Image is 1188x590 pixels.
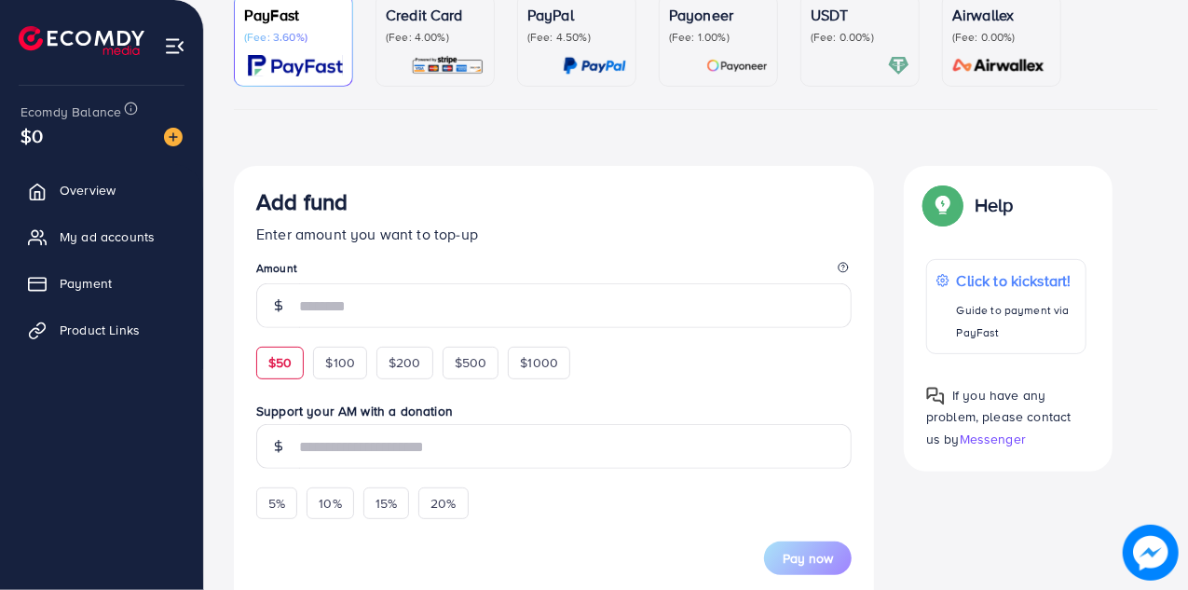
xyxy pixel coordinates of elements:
span: 15% [376,494,397,513]
a: Product Links [14,311,189,349]
p: (Fee: 4.50%) [527,30,626,45]
span: $100 [325,353,355,372]
p: Credit Card [386,4,485,26]
h3: Add fund [256,188,348,215]
img: card [947,55,1051,76]
a: Payment [14,265,189,302]
span: Product Links [60,321,140,339]
img: image [1123,525,1179,581]
span: 10% [319,494,341,513]
img: card [888,55,909,76]
img: logo [19,26,144,55]
span: If you have any problem, please contact us by [926,386,1072,447]
a: My ad accounts [14,218,189,255]
p: (Fee: 3.60%) [244,30,343,45]
span: $500 [455,353,487,372]
span: $1000 [520,353,558,372]
span: 20% [430,494,456,513]
img: image [164,128,183,146]
img: card [563,55,626,76]
img: menu [164,35,185,57]
p: Airwallex [952,4,1051,26]
span: My ad accounts [60,227,155,246]
p: USDT [811,4,909,26]
p: Click to kickstart! [957,269,1076,292]
span: Pay now [783,549,833,568]
p: Help [975,194,1014,216]
img: Popup guide [926,188,960,222]
span: Messenger [960,430,1026,448]
span: Payment [60,274,112,293]
span: $200 [389,353,421,372]
img: card [706,55,768,76]
p: Payoneer [669,4,768,26]
span: 5% [268,494,285,513]
span: $0 [20,122,43,149]
p: PayPal [527,4,626,26]
p: (Fee: 0.00%) [811,30,909,45]
p: (Fee: 0.00%) [952,30,1051,45]
img: card [411,55,485,76]
span: Overview [60,181,116,199]
legend: Amount [256,260,852,283]
a: Overview [14,172,189,209]
img: card [248,55,343,76]
p: PayFast [244,4,343,26]
p: (Fee: 1.00%) [669,30,768,45]
img: Popup guide [926,387,945,405]
label: Support your AM with a donation [256,402,852,420]
span: Ecomdy Balance [20,103,121,121]
p: (Fee: 4.00%) [386,30,485,45]
button: Pay now [764,542,852,575]
p: Enter amount you want to top-up [256,223,852,245]
p: Guide to payment via PayFast [957,299,1076,344]
span: $50 [268,353,292,372]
